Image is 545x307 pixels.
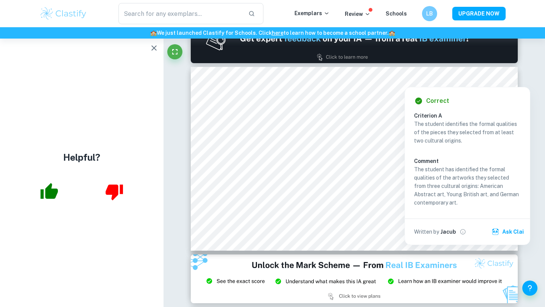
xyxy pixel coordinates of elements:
[458,226,468,237] button: View full profile
[2,29,543,37] h6: We just launched Clastify for Schools. Click to learn how to become a school partner.
[191,254,518,304] img: Ad
[414,228,439,236] p: Written by
[150,30,157,36] span: 🏫
[425,9,434,18] h6: LB
[294,9,330,17] p: Exemplars
[345,10,371,18] p: Review
[63,150,100,164] h4: Helpful?
[414,157,521,165] h6: Comment
[414,120,521,145] p: The student identifies the formal qualities of the pieces they selected from at least two cultura...
[452,7,506,20] button: UPGRADE NOW
[426,96,449,105] h6: Correct
[490,225,527,239] button: Ask Clai
[167,44,182,59] button: Fullscreen
[272,30,283,36] a: here
[422,6,437,21] button: LB
[414,165,521,207] p: The student has identified the formal qualities of the artworks they selected from three cultural...
[389,30,395,36] span: 🏫
[414,112,527,120] h6: Criterion A
[386,11,407,17] a: Schools
[492,228,499,236] img: clai.svg
[118,3,242,24] input: Search for any exemplars...
[39,6,87,21] img: Clastify logo
[441,228,456,236] h6: Jacub
[522,281,537,296] button: Help and Feedback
